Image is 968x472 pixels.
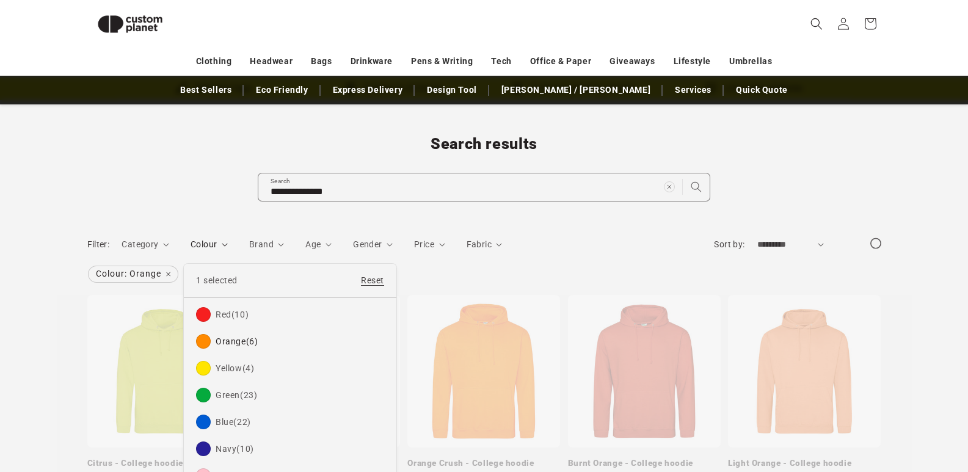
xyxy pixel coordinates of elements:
a: Office & Paper [530,51,591,72]
a: Express Delivery [327,79,409,101]
a: Headwear [250,51,293,72]
a: Design Tool [421,79,483,101]
a: Clothing [196,51,232,72]
iframe: Chat Widget [907,413,968,472]
a: Tech [491,51,511,72]
a: Reset [361,273,384,288]
a: Giveaways [610,51,655,72]
img: Custom Planet [87,5,173,43]
a: Umbrellas [729,51,772,72]
a: Best Sellers [174,79,238,101]
a: Eco Friendly [250,79,314,101]
a: Pens & Writing [411,51,473,72]
a: Quick Quote [730,79,794,101]
span: 1 selected [196,275,238,285]
summary: Colour (1 selected) [191,238,228,251]
a: Bags [311,51,332,72]
a: Lifestyle [674,51,711,72]
a: Services [669,79,718,101]
a: [PERSON_NAME] / [PERSON_NAME] [495,79,657,101]
a: Drinkware [351,51,393,72]
summary: Search [803,10,830,37]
